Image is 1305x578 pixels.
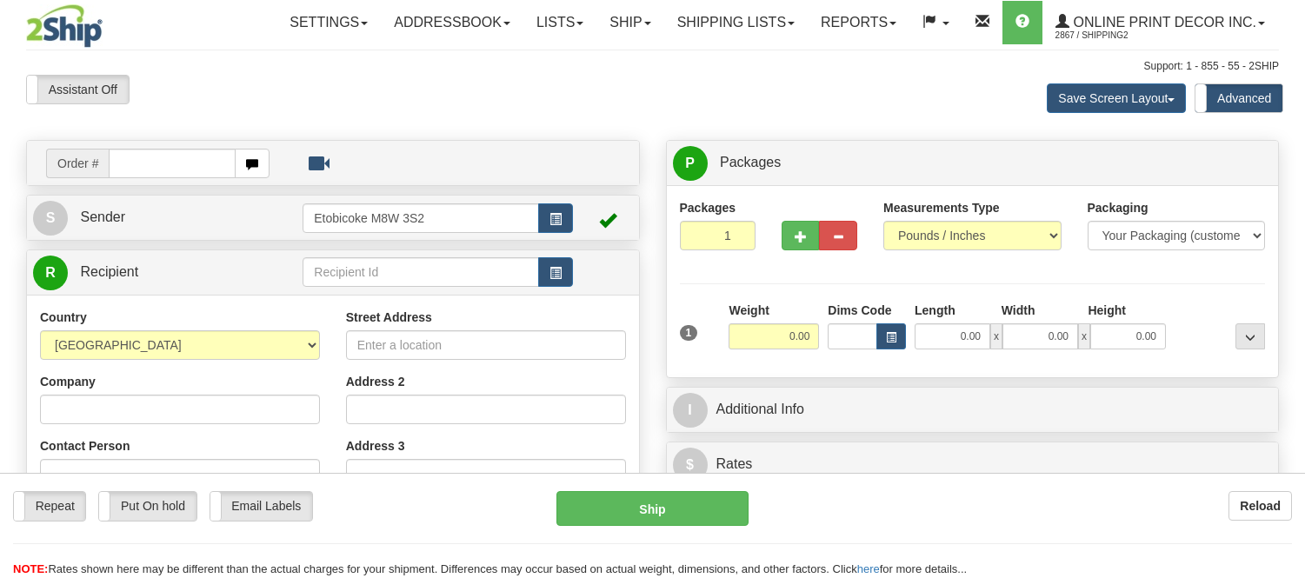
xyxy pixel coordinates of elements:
label: Company [40,373,96,390]
label: Length [915,302,955,319]
a: here [857,562,880,575]
a: Online Print Decor Inc. 2867 / Shipping2 [1042,1,1278,44]
input: Enter a location [346,330,626,360]
label: Packages [680,199,736,216]
a: Shipping lists [664,1,808,44]
a: Lists [523,1,596,44]
label: Dims Code [828,302,891,319]
span: x [990,323,1002,349]
span: Online Print Decor Inc. [1069,15,1256,30]
label: Email Labels [210,492,312,520]
label: Address 2 [346,373,405,390]
b: Reload [1240,499,1281,513]
label: Address 3 [346,437,405,455]
a: R Recipient [33,255,273,290]
label: Street Address [346,309,432,326]
a: Addressbook [381,1,523,44]
label: Contact Person [40,437,130,455]
a: Reports [808,1,909,44]
label: Packaging [1088,199,1149,216]
span: x [1078,323,1090,349]
button: Reload [1228,491,1292,521]
span: I [673,393,708,428]
a: P Packages [673,145,1273,181]
div: ... [1235,323,1265,349]
a: IAdditional Info [673,392,1273,428]
label: Repeat [14,492,85,520]
span: 1 [680,325,698,341]
label: Weight [729,302,769,319]
span: Packages [720,155,781,169]
img: logo2867.jpg [26,4,103,48]
a: $Rates [673,447,1273,482]
iframe: chat widget [1265,200,1303,377]
label: Put On hold [99,492,196,520]
label: Height [1088,302,1126,319]
a: Settings [276,1,381,44]
span: Order # [46,149,109,178]
span: NOTE: [13,562,48,575]
a: Ship [596,1,663,44]
div: Support: 1 - 855 - 55 - 2SHIP [26,59,1279,74]
label: Width [1002,302,1035,319]
button: Save Screen Layout [1047,83,1186,113]
label: Assistant Off [27,76,129,103]
span: P [673,146,708,181]
span: Sender [80,209,125,224]
span: R [33,256,68,290]
input: Sender Id [303,203,538,233]
label: Advanced [1195,84,1282,112]
input: Recipient Id [303,257,538,287]
button: Ship [556,491,748,526]
label: Country [40,309,87,326]
span: S [33,201,68,236]
label: Measurements Type [883,199,1000,216]
a: S Sender [33,200,303,236]
span: $ [673,448,708,482]
span: Recipient [80,264,138,279]
span: 2867 / Shipping2 [1055,27,1186,44]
